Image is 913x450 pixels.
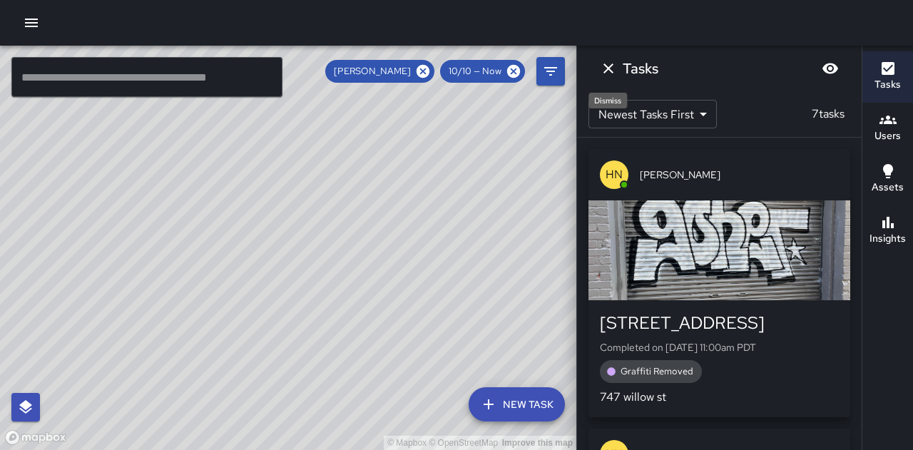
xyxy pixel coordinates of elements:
[325,64,419,78] span: [PERSON_NAME]
[588,93,627,108] div: Dismiss
[588,100,717,128] div: Newest Tasks First
[600,312,839,334] div: [STREET_ADDRESS]
[874,128,901,144] h6: Users
[862,154,913,205] button: Assets
[600,389,839,406] p: 747 willow st
[469,387,565,421] button: New Task
[862,51,913,103] button: Tasks
[588,149,850,417] button: HN[PERSON_NAME][STREET_ADDRESS]Completed on [DATE] 11:00am PDTGraffiti Removed747 willow st
[440,60,525,83] div: 10/10 — Now
[862,103,913,154] button: Users
[874,77,901,93] h6: Tasks
[862,205,913,257] button: Insights
[325,60,434,83] div: [PERSON_NAME]
[594,54,623,83] button: Dismiss
[816,54,845,83] button: Blur
[600,340,839,354] p: Completed on [DATE] 11:00am PDT
[872,180,904,195] h6: Assets
[623,57,658,80] h6: Tasks
[612,364,702,379] span: Graffiti Removed
[640,168,839,182] span: [PERSON_NAME]
[606,166,623,183] p: HN
[536,57,565,86] button: Filters
[806,106,850,123] p: 7 tasks
[440,64,510,78] span: 10/10 — Now
[869,231,906,247] h6: Insights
